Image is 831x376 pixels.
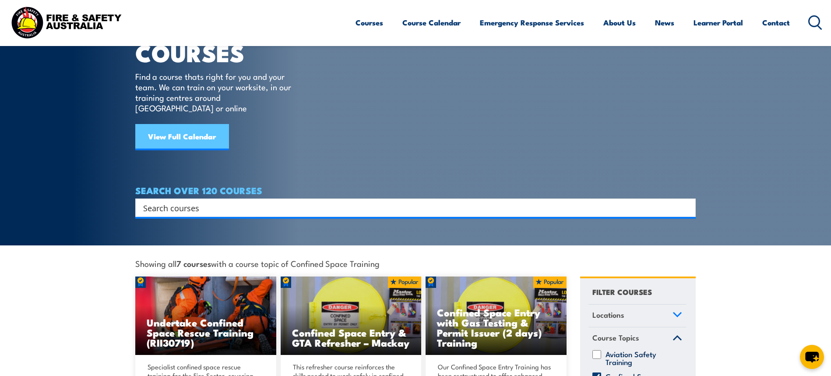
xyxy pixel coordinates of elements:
h3: Confined Space Entry with Gas Testing & Permit Issuer (2 days) Training [437,307,555,348]
h4: SEARCH OVER 120 COURSES [135,185,696,195]
input: Search input [143,201,676,214]
span: Showing all with a course topic of Confined Space Training [135,259,380,268]
a: Course Calendar [402,11,461,34]
img: Undertake Confined Space Rescue Training (non Fire-Sector) (2) [135,277,276,355]
h1: COURSES [135,42,304,63]
span: Locations [592,309,624,321]
h3: Confined Space Entry & GTA Refresher – Mackay [292,327,410,348]
strong: 7 courses [176,257,211,269]
span: Course Topics [592,332,639,344]
a: Course Topics [588,327,686,350]
a: Contact [762,11,790,34]
a: News [655,11,674,34]
p: Find a course thats right for you and your team. We can train on your worksite, in our training c... [135,71,295,113]
h4: FILTER COURSES [592,286,652,298]
form: Search form [145,202,678,214]
a: Courses [356,11,383,34]
h3: Undertake Confined Space Rescue Training (RII30719) [147,317,265,348]
a: Emergency Response Services [480,11,584,34]
a: View Full Calendar [135,124,229,150]
button: chat-button [800,345,824,369]
a: Locations [588,305,686,327]
a: Learner Portal [694,11,743,34]
a: About Us [603,11,636,34]
a: Confined Space Entry & GTA Refresher – Mackay [281,277,422,355]
a: Undertake Confined Space Rescue Training (RII30719) [135,277,276,355]
label: Aviation Safety Training [606,350,682,366]
img: Confined Space Entry [426,277,567,355]
img: Confined Space Entry [281,277,422,355]
button: Search magnifier button [680,202,693,214]
a: Confined Space Entry with Gas Testing & Permit Issuer (2 days) Training [426,277,567,355]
